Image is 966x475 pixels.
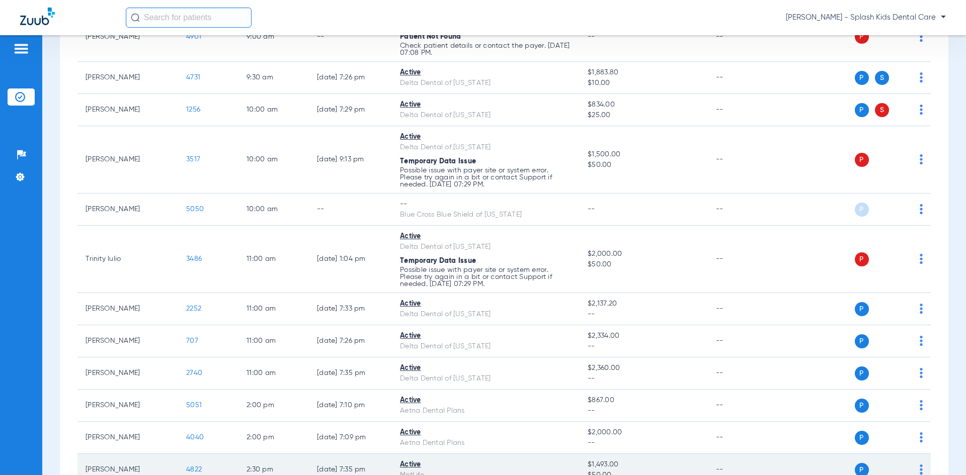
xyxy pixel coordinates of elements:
[855,399,869,413] span: P
[588,249,699,259] span: $2,000.00
[186,337,198,344] span: 707
[708,293,776,325] td: --
[855,103,869,117] span: P
[920,336,923,346] img: group-dot-blue.svg
[186,156,200,163] span: 3517
[920,400,923,410] img: group-dot-blue.svg
[400,406,572,416] div: Aetna Dental Plans
[238,325,309,357] td: 11:00 AM
[309,62,392,94] td: [DATE] 7:26 PM
[186,74,200,81] span: 4731
[708,325,776,357] td: --
[400,167,572,188] p: Possible issue with payer site or system error. Please try again in a bit or contact Support if n...
[588,341,699,352] span: --
[855,153,869,167] span: P
[400,299,572,309] div: Active
[855,71,869,85] span: P
[708,62,776,94] td: --
[708,357,776,390] td: --
[77,325,178,357] td: [PERSON_NAME]
[238,357,309,390] td: 11:00 AM
[920,304,923,314] img: group-dot-blue.svg
[588,33,595,40] span: --
[400,33,461,40] span: Patient Not Found
[400,373,572,384] div: Delta Dental of [US_STATE]
[77,94,178,126] td: [PERSON_NAME]
[588,160,699,170] span: $50.00
[309,357,392,390] td: [DATE] 7:35 PM
[400,427,572,438] div: Active
[309,293,392,325] td: [DATE] 7:33 PM
[588,459,699,470] span: $1,493.00
[309,94,392,126] td: [DATE] 7:29 PM
[13,43,29,55] img: hamburger-icon
[708,94,776,126] td: --
[186,369,202,376] span: 2740
[238,390,309,422] td: 2:00 PM
[588,309,699,320] span: --
[77,12,178,62] td: [PERSON_NAME]
[920,32,923,42] img: group-dot-blue.svg
[855,334,869,348] span: P
[916,427,966,475] iframe: Chat Widget
[400,210,572,220] div: Blue Cross Blue Shield of [US_STATE]
[400,459,572,470] div: Active
[309,422,392,454] td: [DATE] 7:09 PM
[309,126,392,194] td: [DATE] 9:13 PM
[855,30,869,44] span: P
[920,105,923,115] img: group-dot-blue.svg
[400,199,572,210] div: --
[855,302,869,316] span: P
[588,206,595,213] span: --
[875,103,889,117] span: S
[186,206,204,213] span: 5050
[77,226,178,293] td: Trinity Iulio
[20,8,55,25] img: Zuub Logo
[708,226,776,293] td: --
[400,100,572,110] div: Active
[77,390,178,422] td: [PERSON_NAME]
[708,126,776,194] td: --
[588,438,699,448] span: --
[400,158,476,165] span: Temporary Data Issue
[920,254,923,264] img: group-dot-blue.svg
[77,62,178,94] td: [PERSON_NAME]
[400,110,572,121] div: Delta Dental of [US_STATE]
[238,62,309,94] td: 9:30 AM
[238,194,309,226] td: 10:00 AM
[400,341,572,352] div: Delta Dental of [US_STATE]
[855,203,869,217] span: P
[186,255,202,262] span: 3486
[708,194,776,226] td: --
[77,293,178,325] td: [PERSON_NAME]
[77,126,178,194] td: [PERSON_NAME]
[238,226,309,293] td: 11:00 AM
[920,154,923,164] img: group-dot-blue.svg
[309,226,392,293] td: [DATE] 1:04 PM
[588,331,699,341] span: $2,334.00
[588,149,699,160] span: $1,500.00
[309,390,392,422] td: [DATE] 7:10 PM
[400,438,572,448] div: Aetna Dental Plans
[238,94,309,126] td: 10:00 AM
[588,259,699,270] span: $50.00
[920,204,923,214] img: group-dot-blue.svg
[238,422,309,454] td: 2:00 PM
[400,309,572,320] div: Delta Dental of [US_STATE]
[400,142,572,153] div: Delta Dental of [US_STATE]
[400,78,572,88] div: Delta Dental of [US_STATE]
[126,8,252,28] input: Search for patients
[186,305,201,312] span: 2252
[786,13,946,23] span: [PERSON_NAME] - Splash Kids Dental Care
[920,72,923,82] img: group-dot-blue.svg
[588,67,699,78] span: $1,883.80
[238,12,309,62] td: 9:00 AM
[588,100,699,110] span: $834.00
[588,299,699,309] span: $2,137.20
[588,373,699,384] span: --
[238,293,309,325] td: 11:00 AM
[400,363,572,373] div: Active
[77,357,178,390] td: [PERSON_NAME]
[186,402,202,409] span: 5051
[708,12,776,62] td: --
